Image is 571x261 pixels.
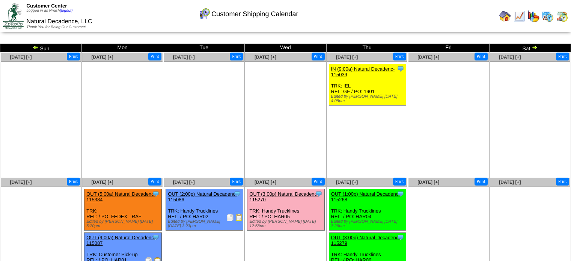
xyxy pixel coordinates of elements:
img: line_graph.gif [513,10,525,22]
a: OUT (5:00a) Natural Decadenc-115384 [86,191,155,202]
span: Logged in as Nnash [26,9,72,13]
div: TRK: Handy Trucklines REL: / PO: HAR04 [329,189,406,231]
button: Print [312,53,325,60]
a: OUT (3:00p) Natural Decadenc-115279 [331,235,400,246]
td: Thu [326,44,408,52]
button: Print [67,178,80,186]
button: Print [148,53,161,60]
img: Tooltip [152,190,160,198]
div: TRK: REL: / PO: FEDEX - RAF [84,189,162,231]
img: Tooltip [234,190,241,198]
a: OUT (2:00p) Natural Decadenc-115086 [168,191,237,202]
img: Bill of Lading [235,214,243,221]
img: calendarinout.gif [556,10,568,22]
img: calendarcustomer.gif [198,8,210,20]
a: (logout) [60,9,72,13]
a: [DATE] [+] [173,54,195,60]
a: [DATE] [+] [255,54,276,60]
div: Edited by [PERSON_NAME] [DATE] 3:23pm [168,219,243,228]
span: Customer Shipping Calendar [211,10,298,18]
div: Edited by [PERSON_NAME] [DATE] 7:26pm [331,219,406,228]
img: calendarprod.gif [542,10,554,22]
img: Packing Slip [226,214,234,221]
td: Tue [163,44,245,52]
div: Edited by [PERSON_NAME] [DATE] 4:08pm [331,94,406,103]
a: [DATE] [+] [173,180,195,185]
button: Print [148,178,161,186]
button: Print [230,53,243,60]
td: Mon [82,44,163,52]
img: Tooltip [397,190,404,198]
a: [DATE] [+] [10,54,32,60]
button: Print [312,178,325,186]
a: OUT (3:00p) Natural Decadenc-115270 [249,191,318,202]
td: Fri [408,44,489,52]
a: OUT (1:00p) Natural Decadenc-115268 [331,191,400,202]
img: Tooltip [315,190,322,198]
span: Natural Decadence, LLC [26,18,92,25]
img: Tooltip [152,234,160,241]
button: Print [230,178,243,186]
a: [DATE] [+] [336,54,358,60]
a: [DATE] [+] [92,54,113,60]
a: [DATE] [+] [10,180,32,185]
button: Print [475,53,488,60]
button: Print [393,178,406,186]
td: Sat [489,44,571,52]
a: [DATE] [+] [417,180,439,185]
button: Print [393,53,406,60]
a: OUT (9:00a) Natural Decadenc-115087 [86,235,155,246]
span: Customer Center [26,3,67,9]
a: [DATE] [+] [255,180,276,185]
div: TRK: Handy Trucklines REL: / PO: HAR02 [166,189,243,231]
button: Print [556,53,569,60]
img: arrowleft.gif [33,44,39,50]
span: Thank You for Being Our Customer! [26,25,86,29]
button: Print [556,178,569,186]
img: arrowright.gif [532,44,538,50]
td: Wed [245,44,326,52]
div: TRK: IEL REL: GF / PO: 1901 [329,64,406,106]
a: [DATE] [+] [336,180,358,185]
div: Edited by [PERSON_NAME] [DATE] 12:58pm [249,219,324,228]
a: [DATE] [+] [499,180,521,185]
button: Print [475,178,488,186]
div: TRK: Handy Trucklines REL: / PO: HAR05 [247,189,325,231]
img: Tooltip [397,234,404,241]
div: Edited by [PERSON_NAME] [DATE] 5:20pm [86,219,161,228]
img: ZoRoCo_Logo(Green%26Foil)%20jpg.webp [3,3,24,29]
button: Print [67,53,80,60]
td: Sun [0,44,82,52]
a: [DATE] [+] [92,180,113,185]
img: home.gif [499,10,511,22]
a: [DATE] [+] [499,54,521,60]
img: Tooltip [397,65,404,72]
a: [DATE] [+] [417,54,439,60]
a: IN (9:00a) Natural Decadenc-115039 [331,66,395,77]
img: graph.gif [527,10,539,22]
